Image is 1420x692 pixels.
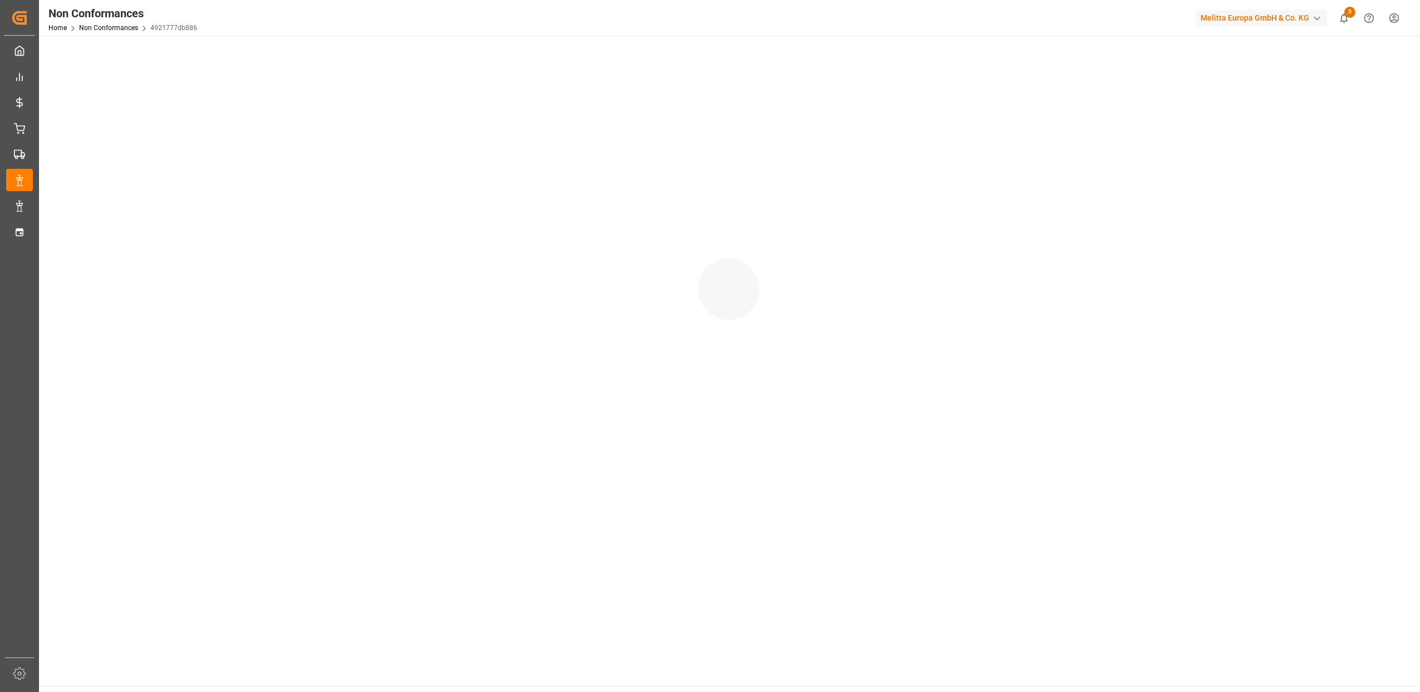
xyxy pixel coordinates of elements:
[1196,7,1331,28] button: Melitta Europa GmbH & Co. KG
[1356,6,1382,31] button: Help Center
[1196,10,1327,26] div: Melitta Europa GmbH & Co. KG
[1344,7,1355,18] span: 5
[48,5,197,22] div: Non Conformances
[79,24,138,32] a: Non Conformances
[1331,6,1356,31] button: show 5 new notifications
[48,24,67,32] a: Home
